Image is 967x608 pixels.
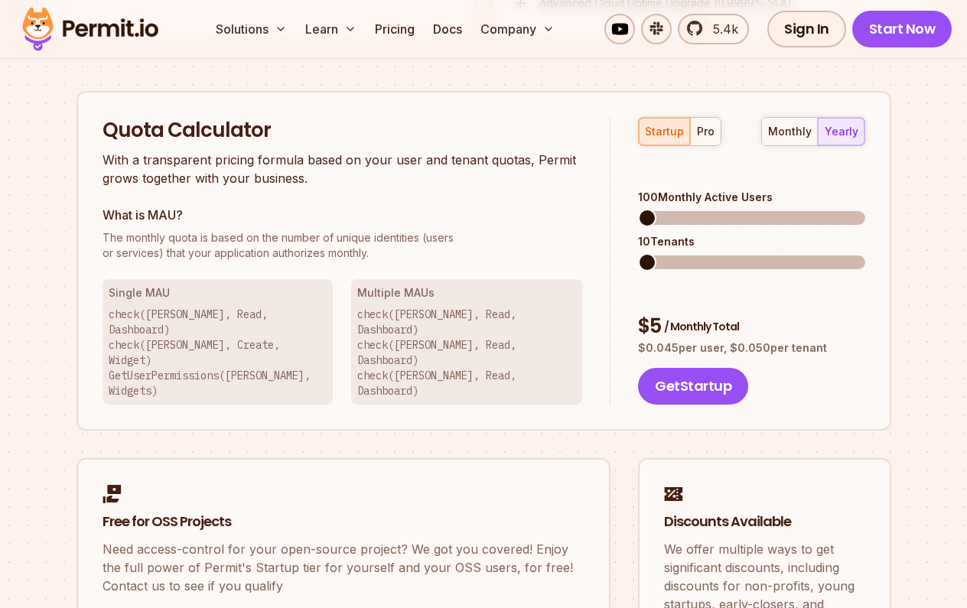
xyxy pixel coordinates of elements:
a: Start Now [852,11,952,47]
div: 10 Tenants [638,234,864,249]
button: Company [474,14,561,44]
p: With a transparent pricing formula based on your user and tenant quotas, Permit grows together wi... [103,151,583,187]
p: check([PERSON_NAME], Read, Dashboard) check([PERSON_NAME], Read, Dashboard) check([PERSON_NAME], ... [357,307,576,398]
p: check([PERSON_NAME], Read, Dashboard) check([PERSON_NAME], Create, Widget) GetUserPermissions([PE... [109,307,327,398]
a: 5.4k [678,14,749,44]
span: The monthly quota is based on the number of unique identities (users [103,230,583,245]
div: monthly [768,124,812,139]
h2: Free for OSS Projects [103,512,584,532]
span: 5.4k [704,20,738,38]
p: $ 0.045 per user, $ 0.050 per tenant [638,340,864,356]
h2: Discounts Available [664,512,865,532]
button: GetStartup [638,368,748,405]
p: Need access-control for your open-source project? We got you covered! Enjoy the full power of Per... [103,540,584,595]
a: Sign In [767,11,846,47]
h3: Multiple MAUs [357,285,576,301]
img: Permit logo [15,3,165,55]
div: $ 5 [638,313,864,340]
a: Pricing [369,14,421,44]
div: pro [697,124,715,139]
span: / Monthly Total [664,319,739,334]
a: Docs [427,14,468,44]
p: or services) that your application authorizes monthly. [103,230,583,261]
h3: Single MAU [109,285,327,301]
button: Solutions [210,14,293,44]
button: Learn [299,14,363,44]
h3: What is MAU? [103,206,583,224]
h2: Quota Calculator [103,117,583,145]
div: 100 Monthly Active Users [638,190,864,205]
